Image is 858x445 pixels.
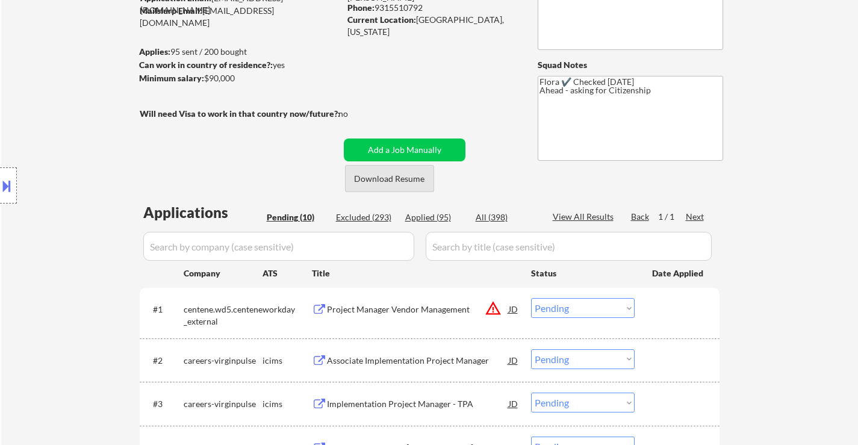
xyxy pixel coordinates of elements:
div: Implementation Project Manager - TPA [327,398,509,410]
div: icims [263,398,312,410]
strong: Will need Visa to work in that country now/future?: [140,108,340,119]
div: careers-virginpulse [184,398,263,410]
strong: Current Location: [347,14,416,25]
div: View All Results [553,211,617,223]
div: JD [508,349,520,371]
div: no [338,108,373,120]
strong: Applies: [139,46,170,57]
div: JD [508,298,520,320]
div: ATS [263,267,312,279]
button: Download Resume [345,165,434,192]
strong: Can work in country of residence?: [139,60,273,70]
strong: Phone: [347,2,375,13]
div: Excluded (293) [336,211,396,223]
div: Title [312,267,520,279]
div: icims [263,355,312,367]
input: Search by company (case sensitive) [143,232,414,261]
input: Search by title (case sensitive) [426,232,712,261]
strong: Minimum salary: [139,73,204,83]
div: #3 [153,398,174,410]
div: 1 / 1 [658,211,686,223]
div: careers-virginpulse [184,355,263,367]
div: centene.wd5.centene_external [184,303,263,327]
div: All (398) [476,211,536,223]
div: workday [263,303,312,316]
div: [GEOGRAPHIC_DATA], [US_STATE] [347,14,518,37]
div: Back [631,211,650,223]
button: Add a Job Manually [344,138,465,161]
div: Applied (95) [405,211,465,223]
div: Squad Notes [538,59,723,71]
div: yes [139,59,336,71]
div: Company [184,267,263,279]
div: Pending (10) [267,211,327,223]
div: #2 [153,355,174,367]
div: Next [686,211,705,223]
strong: Mailslurp Email: [140,5,202,16]
div: JD [508,393,520,414]
div: [EMAIL_ADDRESS][DOMAIN_NAME] [140,5,340,28]
div: 95 sent / 200 bought [139,46,340,58]
button: warning_amber [485,300,502,317]
div: Date Applied [652,267,705,279]
div: $90,000 [139,72,340,84]
div: #1 [153,303,174,316]
div: Status [531,262,635,284]
div: 9315510792 [347,2,518,14]
div: Project Manager Vendor Management [327,303,509,316]
div: Associate Implementation Project Manager [327,355,509,367]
